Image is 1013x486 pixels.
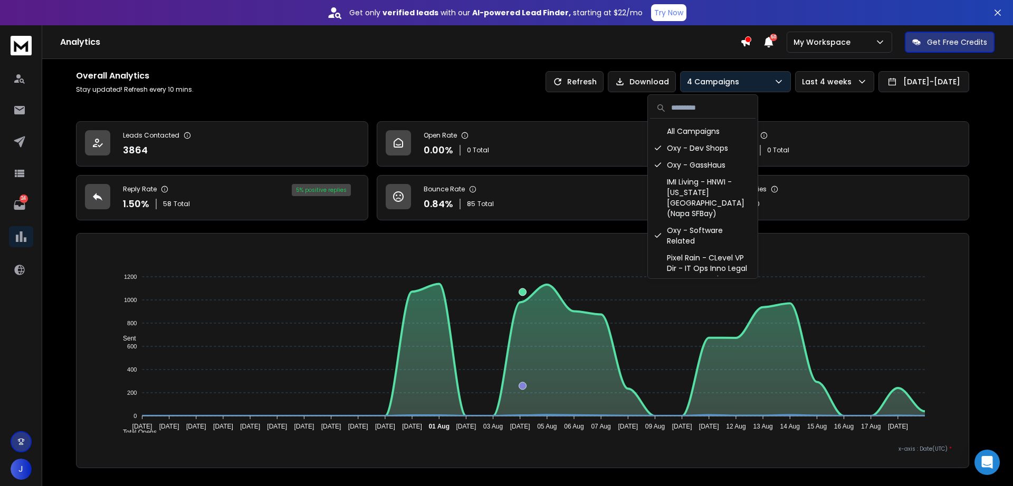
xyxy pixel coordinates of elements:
tspan: [DATE] [267,423,287,430]
tspan: [DATE] [240,423,260,430]
tspan: 13 Aug [753,423,773,430]
p: 0 Total [467,146,489,154]
p: 0 Total [767,146,789,154]
p: Last 4 weeks [802,76,856,87]
p: Reply Rate [123,185,157,193]
tspan: [DATE] [159,423,179,430]
span: Sent [115,335,136,342]
tspan: 16 Aug [834,423,854,430]
h1: Overall Analytics [76,70,194,82]
div: Open Intercom Messenger [974,450,1000,475]
tspan: [DATE] [888,423,908,430]
p: 4 Campaigns [687,76,743,87]
p: 24 [20,195,28,203]
tspan: [DATE] [699,423,719,430]
div: All Campaigns [650,123,756,140]
h1: Analytics [60,36,740,48]
p: Stay updated! Refresh every 10 mins. [76,85,194,94]
tspan: 0 [133,413,137,419]
div: IMI Living - HNWI - [US_STATE] [GEOGRAPHIC_DATA] (Napa SFBay) [650,173,756,222]
p: 0.84 % [424,197,453,211]
tspan: [DATE] [618,423,638,430]
tspan: 200 [127,390,137,396]
span: Total [174,200,190,208]
tspan: [DATE] [348,423,368,430]
tspan: 03 Aug [483,423,503,430]
p: Download [629,76,669,87]
div: Oxy - GassHaus [650,157,756,173]
tspan: [DATE] [213,423,233,430]
p: 1.50 % [123,197,149,211]
div: 5 % positive replies [292,184,351,196]
span: Total Opens [115,429,157,436]
tspan: 07 Aug [591,423,610,430]
div: Oxy - Dev Shops [650,140,756,157]
p: Leads Contacted [123,131,179,140]
strong: AI-powered Lead Finder, [472,7,571,18]
p: My Workspace [794,37,855,47]
p: Get Free Credits [927,37,987,47]
span: 50 [770,34,777,41]
tspan: 09 Aug [645,423,665,430]
img: logo [11,36,32,55]
tspan: [DATE] [186,423,206,430]
tspan: [DATE] [321,423,341,430]
p: Get only with our starting at $22/mo [349,7,643,18]
tspan: 1200 [124,274,137,280]
p: 0.00 % [424,143,453,158]
strong: verified leads [383,7,438,18]
tspan: 600 [127,343,137,349]
p: Bounce Rate [424,185,465,193]
tspan: 1000 [124,297,137,303]
tspan: 05 Aug [537,423,557,430]
tspan: [DATE] [510,423,530,430]
tspan: [DATE] [456,423,476,430]
span: J [11,459,32,480]
p: Open Rate [424,131,457,140]
tspan: 400 [127,366,137,373]
p: Refresh [567,76,597,87]
button: [DATE]-[DATE] [878,71,969,92]
div: Oxy - Software Related [650,222,756,249]
tspan: [DATE] [375,423,395,430]
tspan: 01 Aug [428,423,450,430]
tspan: 12 Aug [726,423,746,430]
div: Pixel Rain - CLevel VP Dir - IT Ops Inno Legal Data Eng Prod [650,249,756,287]
tspan: [DATE] [672,423,692,430]
p: 3864 [123,143,148,158]
p: Try Now [654,7,683,18]
tspan: [DATE] [294,423,314,430]
span: Total [477,200,494,208]
p: x-axis : Date(UTC) [93,445,952,453]
tspan: 06 Aug [564,423,584,430]
tspan: 17 Aug [861,423,881,430]
tspan: 15 Aug [807,423,827,430]
span: 58 [163,200,171,208]
tspan: 14 Aug [780,423,800,430]
tspan: [DATE] [132,423,152,430]
tspan: [DATE] [402,423,422,430]
tspan: 800 [127,320,137,326]
span: 85 [467,200,475,208]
